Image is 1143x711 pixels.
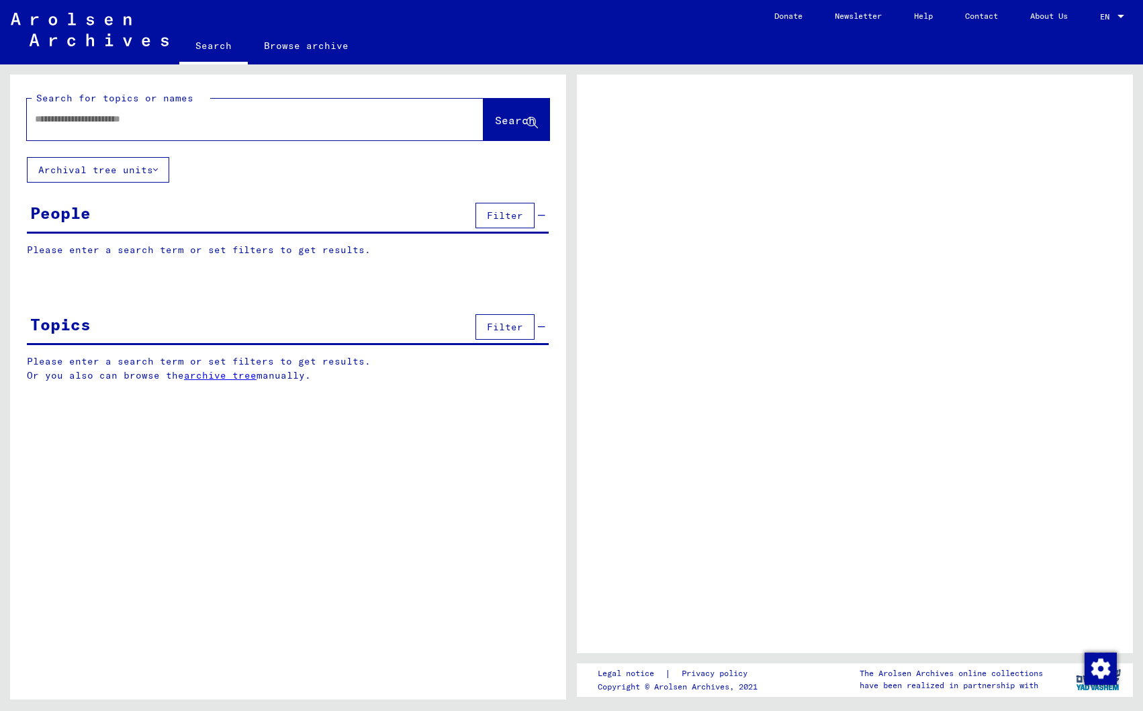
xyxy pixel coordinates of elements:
p: Please enter a search term or set filters to get results. [27,243,549,257]
span: Search [495,113,535,127]
p: Copyright © Arolsen Archives, 2021 [598,681,764,693]
span: Filter [487,321,523,333]
p: have been realized in partnership with [860,679,1043,692]
img: Arolsen_neg.svg [11,13,169,46]
span: Filter [487,209,523,222]
span: EN [1100,12,1115,21]
a: Browse archive [248,30,365,62]
button: Filter [475,203,535,228]
div: People [30,201,91,225]
img: yv_logo.png [1073,663,1124,696]
div: Topics [30,312,91,336]
a: Search [179,30,248,64]
mat-label: Search for topics or names [36,92,193,104]
p: Please enter a search term or set filters to get results. Or you also can browse the manually. [27,354,549,383]
img: Change consent [1085,653,1117,685]
button: Archival tree units [27,157,169,183]
a: archive tree [184,369,257,381]
a: Legal notice [598,667,665,681]
div: | [598,667,764,681]
a: Privacy policy [671,667,764,681]
button: Search [484,99,549,140]
p: The Arolsen Archives online collections [860,667,1043,679]
button: Filter [475,314,535,340]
